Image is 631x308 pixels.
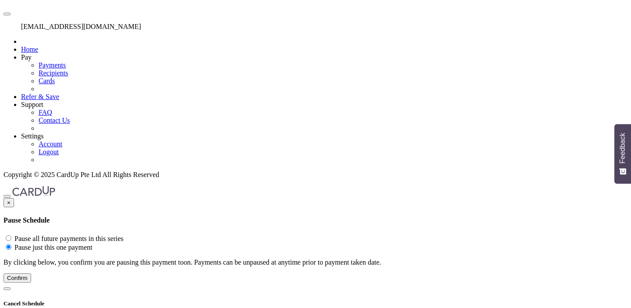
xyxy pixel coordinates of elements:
a: Support [21,101,43,108]
button: Close [4,287,11,290]
a: Account [39,140,62,148]
img: CardUp [12,186,55,196]
span: Feedback [619,133,627,163]
a: FAQ [39,109,52,116]
a: Recipients [39,69,68,77]
a: Settings [21,132,44,140]
span: × [7,199,11,206]
p: Copyright © 2025 CardUp Pte Ltd All Rights Reserved [4,171,627,179]
a: Refer & Save [21,93,59,100]
p: By clicking below, you confirm you are pausing this payment to on . Payments can be unpaused at a... [4,258,627,266]
label: Pause just this one payment [14,244,92,251]
button: Feedback - Show survey [614,124,631,184]
iframe: Find more information here [467,57,631,308]
button: Confirm [4,273,31,283]
a: Payments [39,61,66,69]
a: Cards [39,77,55,85]
p: [EMAIL_ADDRESS][DOMAIN_NAME] [21,23,627,31]
h4: Pause Schedule [4,216,627,224]
a: Contact Us [39,117,70,124]
img: CardUp [12,4,55,14]
button: Close [4,198,14,207]
a: Logout [39,148,59,156]
a: Home [21,46,38,53]
label: Pause all future payments in this series [14,235,124,242]
a: Pay [21,53,32,61]
h5: Cancel Schedule [4,300,627,307]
